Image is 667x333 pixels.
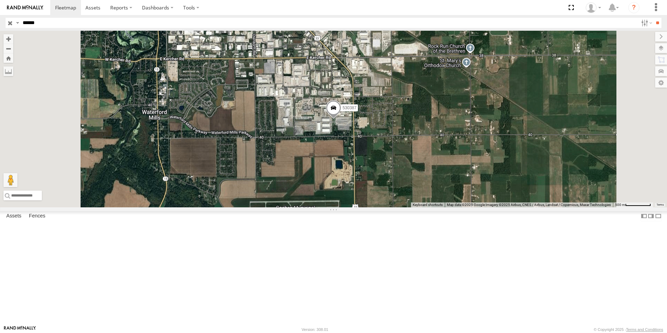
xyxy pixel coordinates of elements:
[302,327,328,332] div: Version: 308.01
[7,5,43,10] img: rand-logo.svg
[3,53,13,63] button: Zoom Home
[4,326,36,333] a: Visit our Website
[447,203,611,207] span: Map data ©2025 Google Imagery ©2025 Airbus, CNES / Airbus, Landsat / Copernicus, Maxar Technologies
[655,78,667,88] label: Map Settings
[626,327,663,332] a: Terms and Conditions
[3,173,17,187] button: Drag Pegman onto the map to open Street View
[647,211,654,221] label: Dock Summary Table to the Right
[583,2,604,13] div: Kari Temple
[3,34,13,44] button: Zoom in
[615,203,625,207] span: 500 m
[594,327,663,332] div: © Copyright 2025 -
[657,203,664,206] a: Terms (opens in new tab)
[640,211,647,221] label: Dock Summary Table to the Left
[25,211,49,221] label: Fences
[413,202,443,207] button: Keyboard shortcuts
[655,211,662,221] label: Hide Summary Table
[343,106,357,111] span: 530387
[613,202,653,207] button: Map Scale: 500 m per 70 pixels
[15,18,20,28] label: Search Query
[3,44,13,53] button: Zoom out
[628,2,639,13] i: ?
[638,18,653,28] label: Search Filter Options
[3,66,13,76] label: Measure
[3,211,25,221] label: Assets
